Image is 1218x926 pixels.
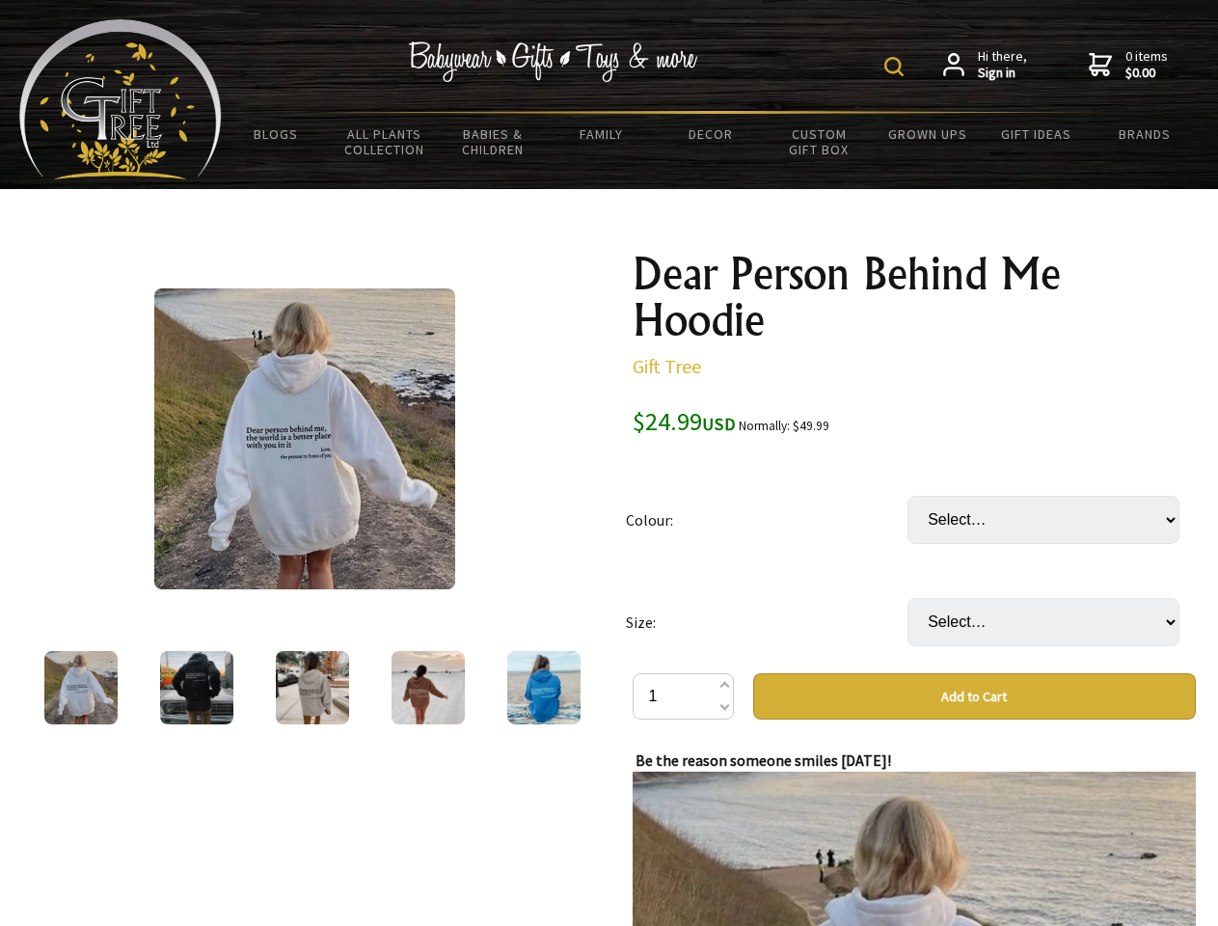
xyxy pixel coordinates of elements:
[633,354,701,378] a: Gift Tree
[276,651,349,724] img: Dear Person Behind Me Hoodie
[392,651,465,724] img: Dear Person Behind Me Hoodie
[154,288,455,589] img: Dear Person Behind Me Hoodie
[626,469,907,571] td: Colour:
[982,114,1091,154] a: Gift Ideas
[439,114,548,170] a: Babies & Children
[548,114,657,154] a: Family
[765,114,874,170] a: Custom Gift Box
[626,571,907,673] td: Size:
[409,41,698,82] img: Babywear - Gifts - Toys & more
[222,114,331,154] a: BLOGS
[943,48,1027,82] a: Hi there,Sign in
[507,651,581,724] img: Dear Person Behind Me Hoodie
[978,65,1027,82] strong: Sign in
[1125,65,1168,82] strong: $0.00
[633,405,736,437] span: $24.99
[44,651,118,724] img: Dear Person Behind Me Hoodie
[331,114,440,170] a: All Plants Collection
[1089,48,1168,82] a: 0 items$0.00
[753,673,1196,720] button: Add to Cart
[702,413,736,435] span: USD
[1125,47,1168,82] span: 0 items
[19,19,222,179] img: Babyware - Gifts - Toys and more...
[978,48,1027,82] span: Hi there,
[739,418,829,434] small: Normally: $49.99
[633,251,1196,343] h1: Dear Person Behind Me Hoodie
[884,57,904,76] img: product search
[873,114,982,154] a: Grown Ups
[656,114,765,154] a: Decor
[1091,114,1200,154] a: Brands
[160,651,233,724] img: Dear Person Behind Me Hoodie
